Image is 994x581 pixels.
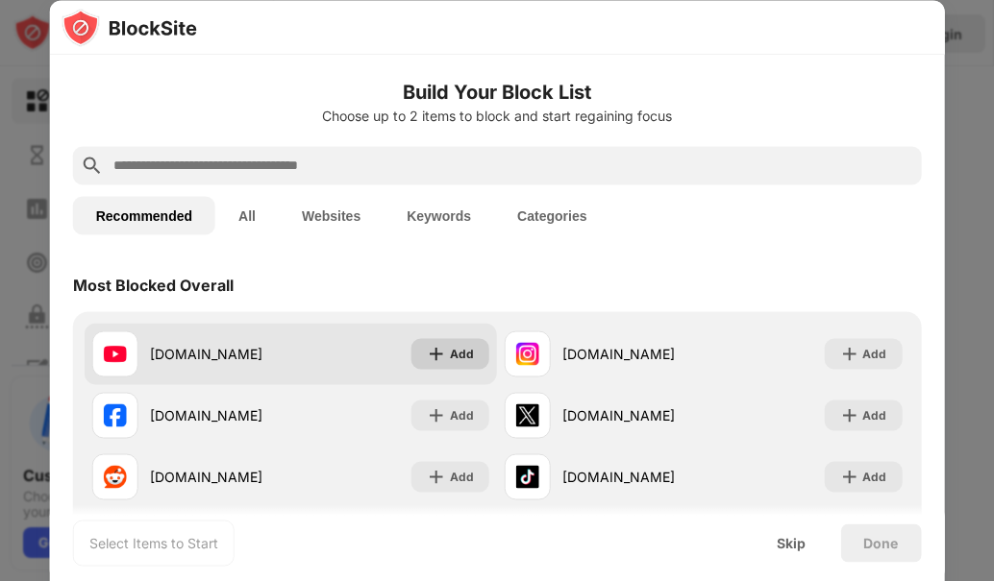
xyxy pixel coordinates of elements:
[516,465,539,488] img: favicons
[89,533,218,552] div: Select Items to Start
[73,108,922,123] div: Choose up to 2 items to block and start regaining focus
[104,465,127,488] img: favicons
[215,196,279,234] button: All
[450,344,474,363] div: Add
[562,467,704,487] div: [DOMAIN_NAME]
[73,275,234,294] div: Most Blocked Overall
[862,344,886,363] div: Add
[104,342,127,365] img: favicons
[279,196,384,234] button: Websites
[450,405,474,424] div: Add
[862,467,886,486] div: Add
[62,8,197,46] img: logo-blocksite.svg
[494,196,609,234] button: Categories
[104,403,127,426] img: favicons
[384,196,494,234] button: Keywords
[450,467,474,486] div: Add
[516,403,539,426] img: favicons
[150,467,291,487] div: [DOMAIN_NAME]
[777,535,806,550] div: Skip
[81,154,104,177] img: search.svg
[516,342,539,365] img: favicons
[562,344,704,364] div: [DOMAIN_NAME]
[562,405,704,425] div: [DOMAIN_NAME]
[863,535,898,550] div: Done
[150,344,291,364] div: [DOMAIN_NAME]
[862,405,886,424] div: Add
[73,196,215,234] button: Recommended
[150,405,291,425] div: [DOMAIN_NAME]
[73,77,922,106] h6: Build Your Block List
